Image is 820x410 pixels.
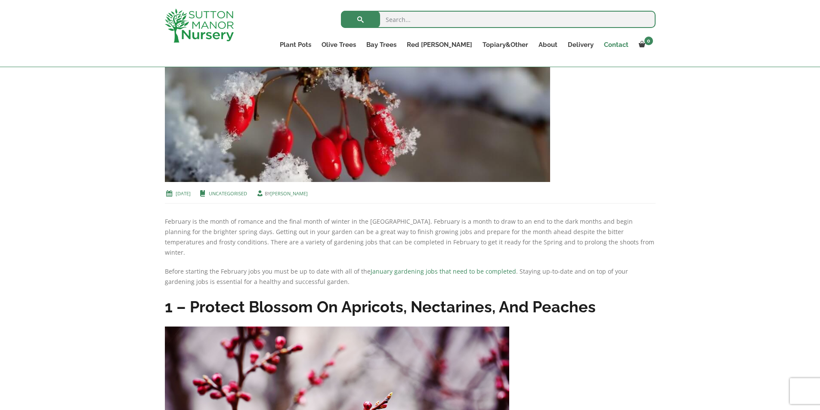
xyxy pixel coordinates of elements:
[165,266,656,287] p: Before starting the February jobs you must be up to date with all of the . Staying up-to-date and...
[563,39,599,51] a: Delivery
[634,39,656,51] a: 0
[176,190,191,197] a: [DATE]
[165,85,550,93] a: 10 February Gardening Jobs You Must Complete
[371,267,516,275] a: January gardening jobs that need to be completed
[477,39,533,51] a: Topiary&Other
[209,190,247,197] a: Uncategorised
[644,37,653,45] span: 0
[341,11,656,28] input: Search...
[599,39,634,51] a: Contact
[270,190,308,197] a: [PERSON_NAME]
[275,39,316,51] a: Plant Pots
[165,185,656,258] p: February is the month of romance and the final month of winter in the [GEOGRAPHIC_DATA]. February...
[165,9,234,43] img: logo
[533,39,563,51] a: About
[316,39,361,51] a: Olive Trees
[165,298,596,316] strong: 1 – Protect Blossom On Apricots, Nectarines, And Peaches
[402,39,477,51] a: Red [PERSON_NAME]
[256,190,308,197] span: by
[361,39,402,51] a: Bay Trees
